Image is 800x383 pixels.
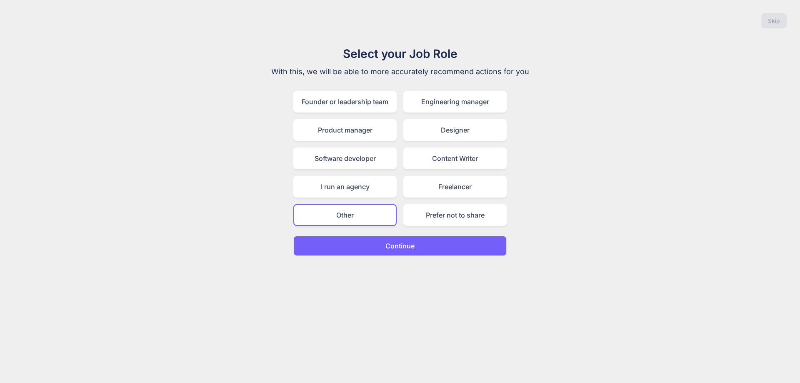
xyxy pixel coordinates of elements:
div: I run an agency [293,176,397,198]
div: Designer [403,119,507,141]
div: Freelancer [403,176,507,198]
div: Prefer not to share [403,204,507,226]
button: Skip [761,13,787,28]
div: Software developer [293,148,397,169]
button: Continue [293,236,507,256]
div: Product manager [293,119,397,141]
h1: Select your Job Role [260,45,540,63]
div: Content Writer [403,148,507,169]
p: With this, we will be able to more accurately recommend actions for you [260,66,540,78]
div: Engineering manager [403,91,507,113]
p: Continue [385,241,415,251]
div: Founder or leadership team [293,91,397,113]
div: Other [293,204,397,226]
